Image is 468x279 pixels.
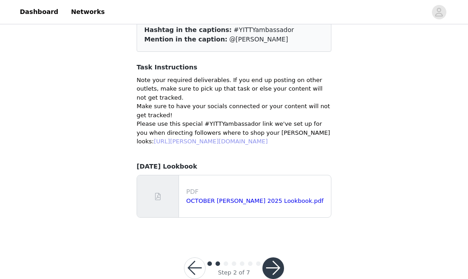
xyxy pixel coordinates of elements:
[234,26,294,33] span: #YITTYambassador
[137,119,331,146] p: Please use this special #YITTYambassador link we've set up for you when directing followers where...
[218,268,250,277] div: Step 2 of 7
[144,26,232,33] span: Hashtag in the captions:
[186,187,327,197] p: PDF
[154,138,268,145] a: [URL][PERSON_NAME][DOMAIN_NAME]
[14,2,64,22] a: Dashboard
[65,2,110,22] a: Networks
[137,102,331,119] p: Make sure to have your socials connected or your content will not get tracked!
[186,197,323,204] a: OCTOBER [PERSON_NAME] 2025 Lookbook.pdf
[137,162,331,171] h4: [DATE] Lookbook
[144,36,227,43] span: Mention in the caption:
[229,36,288,43] span: @[PERSON_NAME]
[137,76,331,102] p: Note your required deliverables. If you end up posting on other outlets, make sure to pick up tha...
[137,63,331,72] h4: Task Instructions
[435,5,443,19] div: avatar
